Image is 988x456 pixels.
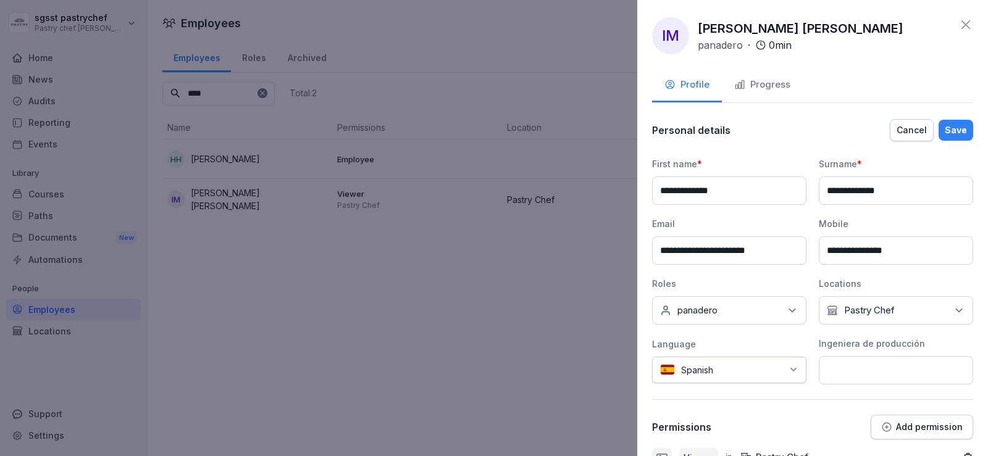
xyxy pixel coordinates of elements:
[698,38,743,52] p: panadero
[652,124,731,136] p: Personal details
[819,277,973,290] div: Locations
[698,19,903,38] p: [PERSON_NAME] [PERSON_NAME]
[769,38,792,52] p: 0 min
[652,357,806,383] div: Spanish
[897,123,927,137] div: Cancel
[890,119,934,141] button: Cancel
[819,337,973,350] div: Ingeniera de producción
[945,123,967,137] div: Save
[652,338,806,350] div: Language
[652,69,722,102] button: Profile
[652,17,689,54] div: IM
[652,421,711,433] p: Permissions
[652,217,806,230] div: Email
[698,38,792,52] div: ·
[734,78,790,92] div: Progress
[871,415,973,439] button: Add permission
[652,157,806,170] div: First name
[819,157,973,170] div: Surname
[939,120,973,141] button: Save
[677,304,718,317] p: panadero
[722,69,803,102] button: Progress
[660,364,675,376] img: es.svg
[844,304,895,317] p: Pastry Chef
[819,217,973,230] div: Mobile
[652,277,806,290] div: Roles
[664,78,710,92] div: Profile
[896,422,963,432] p: Add permission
